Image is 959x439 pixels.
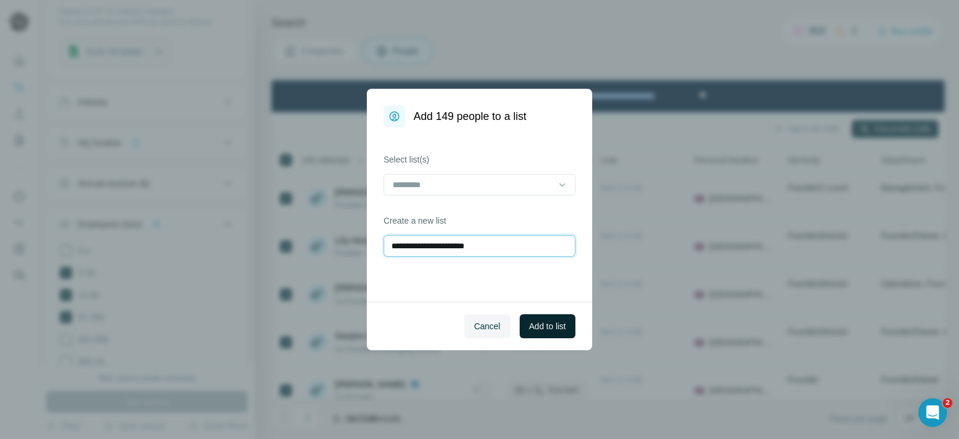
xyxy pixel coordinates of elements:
[384,215,575,227] label: Create a new list
[474,320,500,332] span: Cancel
[529,320,566,332] span: Add to list
[465,314,510,338] button: Cancel
[943,398,952,408] span: 2
[414,108,526,125] h1: Add 149 people to a list
[384,154,575,166] label: Select list(s)
[253,2,418,29] div: Watch our October Product update
[520,314,575,338] button: Add to list
[918,398,947,427] iframe: Intercom live chat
